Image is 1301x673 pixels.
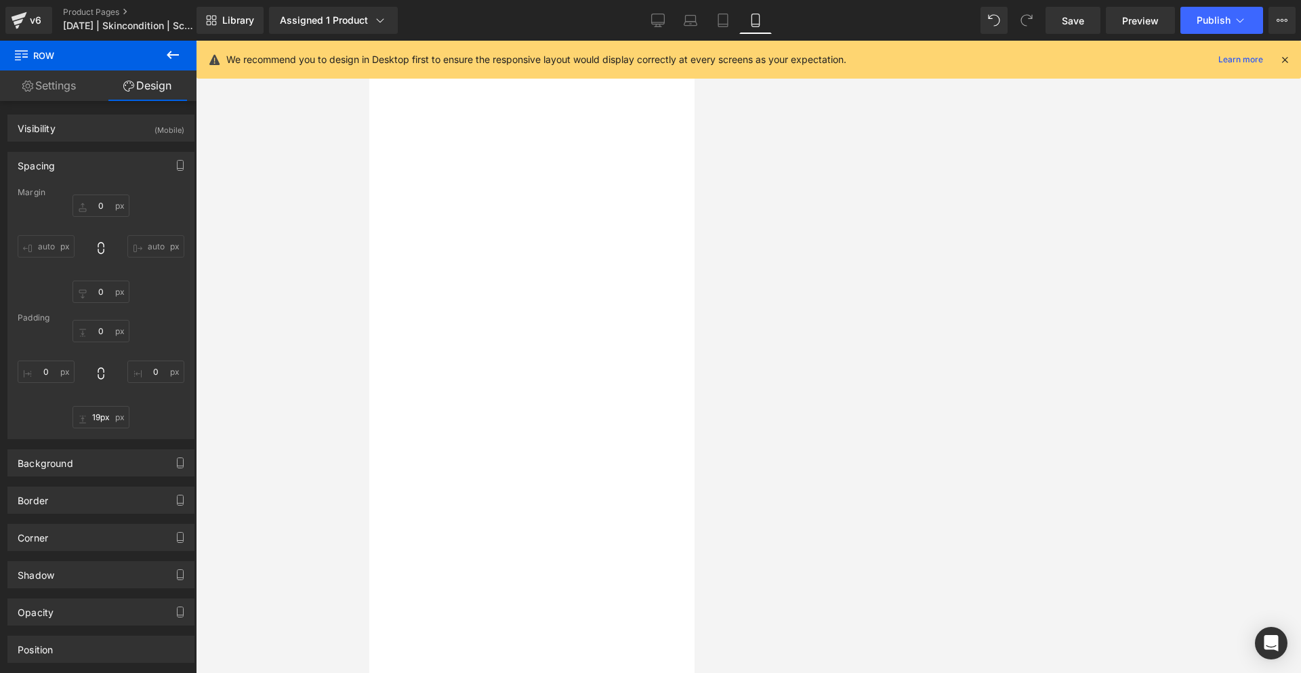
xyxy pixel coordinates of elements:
input: 0 [73,406,129,428]
input: 0 [73,320,129,342]
p: We recommend you to design in Desktop first to ensure the responsive layout would display correct... [226,52,846,67]
a: v6 [5,7,52,34]
span: Library [222,14,254,26]
a: Preview [1106,7,1175,34]
div: v6 [27,12,44,29]
span: Save [1062,14,1084,28]
div: (Mobile) [154,115,184,138]
span: Row [14,41,149,70]
button: Redo [1013,7,1040,34]
button: Undo [980,7,1008,34]
div: Shadow [18,562,54,581]
a: Design [98,70,197,101]
input: 0 [127,235,184,258]
div: Corner [18,525,48,544]
div: Visibility [18,115,56,134]
a: Tablet [707,7,739,34]
div: Padding [18,313,184,323]
span: Publish [1197,15,1231,26]
span: [DATE] | Skincondition | Scarcity [63,20,193,31]
input: 0 [127,361,184,383]
a: New Library [197,7,264,34]
button: Publish [1180,7,1263,34]
div: Open Intercom Messenger [1255,627,1287,659]
button: More [1268,7,1296,34]
div: Position [18,636,53,655]
input: 0 [18,361,75,383]
a: Product Pages [63,7,219,18]
div: Opacity [18,599,54,618]
div: Spacing [18,152,55,171]
div: Border [18,487,48,506]
div: Assigned 1 Product [280,14,387,27]
input: 0 [73,195,129,217]
input: 0 [73,281,129,303]
div: Margin [18,188,184,197]
a: Mobile [739,7,772,34]
span: Preview [1122,14,1159,28]
a: Laptop [674,7,707,34]
a: Learn more [1213,52,1268,68]
input: 0 [18,235,75,258]
a: Desktop [642,7,674,34]
div: Background [18,450,73,469]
